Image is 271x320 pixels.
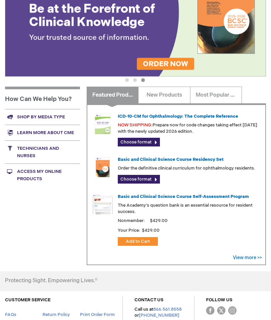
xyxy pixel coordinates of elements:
[190,87,242,103] a: Most Popular Products
[141,228,161,233] span: $429.00
[118,217,145,225] strong: Nonmember:
[80,312,115,317] a: Print Order Form
[5,140,80,164] a: Technicians and nurses
[5,297,51,303] a: CUSTOMER SERVICE
[217,306,225,315] img: Twitter
[118,122,153,128] font: NOW SHIPPING:
[118,114,238,119] a: ICD-10-CM for Ophthalmology: The Complete Reference
[5,87,80,109] h1: How Can We Help You?
[153,307,182,312] a: 866.561.8558
[93,194,113,214] img: bcscself_20.jpg
[118,194,249,199] a: Basic and Clinical Science Course Self-Assessment Program
[134,297,164,303] a: CONTACT US
[126,239,150,244] span: Add to Cart
[118,228,140,233] strong: Your Price:
[118,237,158,246] button: Add to Cart
[141,78,145,82] button: 3 of 3
[93,114,113,134] img: 0120008u_42.png
[118,202,260,215] p: The Academy's question bank is an essential resource for resident success.
[139,313,179,318] a: [PHONE_NUMBER]
[5,125,80,140] a: Learn more about CME
[5,109,80,125] a: Shop by media type
[5,278,97,284] h4: Protecting Sight. Empowering Lives.®
[5,312,16,317] a: FAQs
[133,78,137,82] button: 2 of 3
[118,138,160,146] a: Choose format
[5,164,80,187] a: Access My Online Products
[149,218,169,223] span: $429.00
[206,297,233,303] a: FOLLOW US
[118,157,223,162] a: Basic and Clinical Science Course Residency Set
[138,87,190,103] a: New Products
[42,312,70,317] a: Return Policy
[118,175,160,184] a: Choose format
[118,122,260,134] p: Prepare now for code changes taking effect [DATE] with the newly updated 2026 edition.
[206,306,214,315] img: Facebook
[125,78,129,82] button: 1 of 3
[87,87,139,103] a: Featured Products
[228,306,237,315] img: instagram
[233,255,262,260] a: View more >>
[118,165,260,172] p: Order the definitive clinical curriculum for ophthalmology residents.
[93,157,113,177] img: 02850963u_47.png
